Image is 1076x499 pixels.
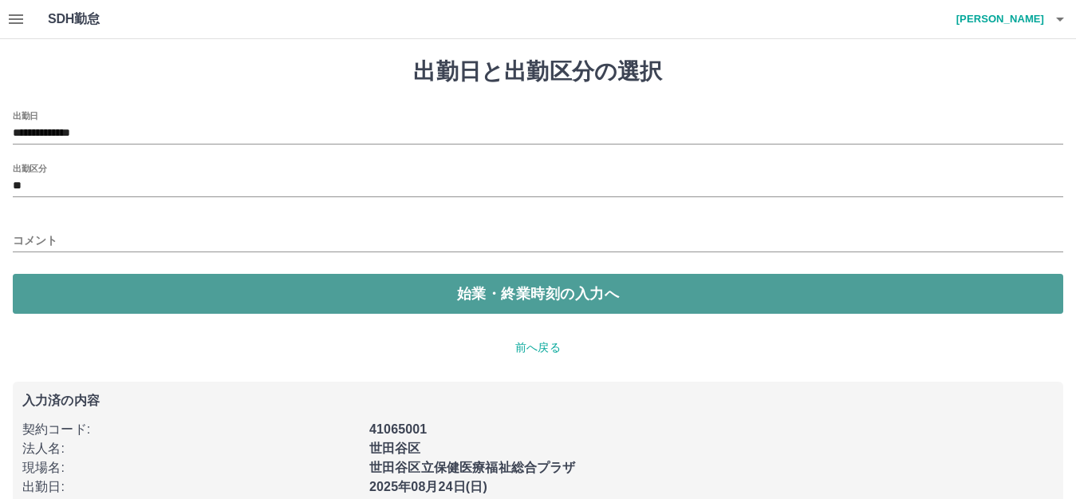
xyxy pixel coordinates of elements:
[369,461,575,474] b: 世田谷区立保健医療福祉総合プラザ
[22,458,360,477] p: 現場名 :
[13,339,1063,356] p: 前へ戻る
[13,162,46,174] label: 出勤区分
[369,480,487,493] b: 2025年08月24日(日)
[13,58,1063,85] h1: 出勤日と出勤区分の選択
[22,477,360,497] p: 出勤日 :
[22,420,360,439] p: 契約コード :
[13,109,38,121] label: 出勤日
[22,439,360,458] p: 法人名 :
[13,274,1063,314] button: 始業・終業時刻の入力へ
[369,422,427,436] b: 41065001
[369,442,421,455] b: 世田谷区
[22,394,1054,407] p: 入力済の内容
